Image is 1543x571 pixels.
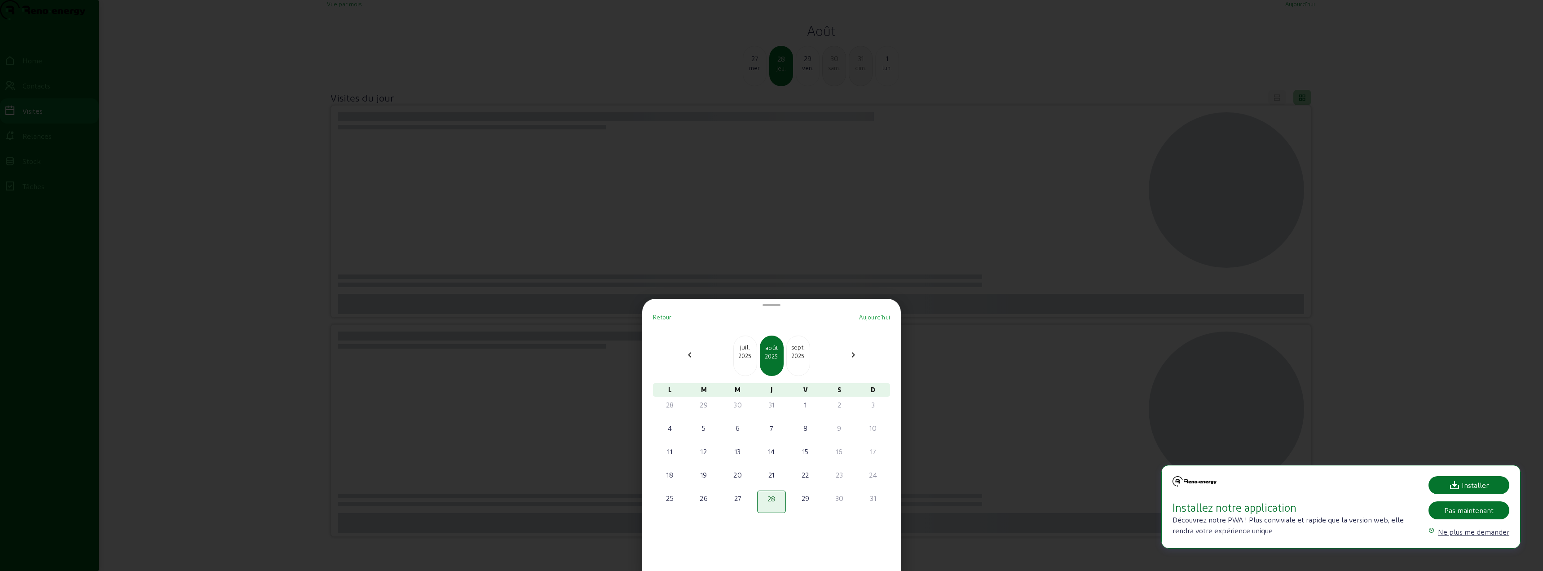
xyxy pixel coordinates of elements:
[856,383,890,397] div: D
[657,493,683,504] div: 25
[860,493,886,504] div: 31
[792,399,819,410] div: 1
[826,469,852,480] div: 23
[1449,480,1489,491] div: Installer
[787,352,810,360] div: 2025
[826,446,852,457] div: 16
[724,493,751,504] div: 27
[761,343,783,352] div: août
[1173,500,1418,514] h3: Installez notre application
[657,469,683,480] div: 18
[724,469,751,480] div: 20
[734,352,757,360] div: 2025
[822,383,856,397] div: S
[787,343,810,352] div: sept.
[754,383,788,397] div: J
[653,383,687,397] div: L
[724,446,751,457] div: 13
[792,446,819,457] div: 15
[792,469,819,480] div: 22
[789,383,822,397] div: V
[653,314,672,320] span: Retour
[1173,476,1217,487] img: logo-oneline-black.png
[724,399,751,410] div: 30
[690,446,717,457] div: 12
[657,399,683,410] div: 28
[826,423,852,434] div: 9
[761,352,783,360] div: 2025
[657,423,683,434] div: 4
[690,469,717,480] div: 19
[684,350,695,360] mat-icon: chevron_left
[690,493,717,504] div: 26
[687,383,720,397] div: M
[860,469,886,480] div: 24
[690,399,717,410] div: 29
[859,314,890,320] span: Aujourd'hui
[826,399,852,410] div: 2
[657,446,683,457] div: 11
[734,343,757,352] div: juil.
[860,399,886,410] div: 3
[1444,505,1494,516] div: Pas maintenant
[860,446,886,457] div: 17
[758,423,785,434] div: 7
[1438,527,1509,537] div: Ne plus me demander
[1173,476,1418,537] div: Découvrez notre PWA ! Plus conviviale et rapide que la version web, elle rendra votre expérience ...
[758,399,785,410] div: 31
[758,446,785,457] div: 14
[690,423,717,434] div: 5
[792,493,819,504] div: 29
[758,493,784,504] div: 28
[758,469,785,480] div: 21
[721,383,754,397] div: M
[792,423,819,434] div: 8
[848,350,859,360] mat-icon: chevron_right
[724,423,751,434] div: 6
[826,493,852,504] div: 30
[860,423,886,434] div: 10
